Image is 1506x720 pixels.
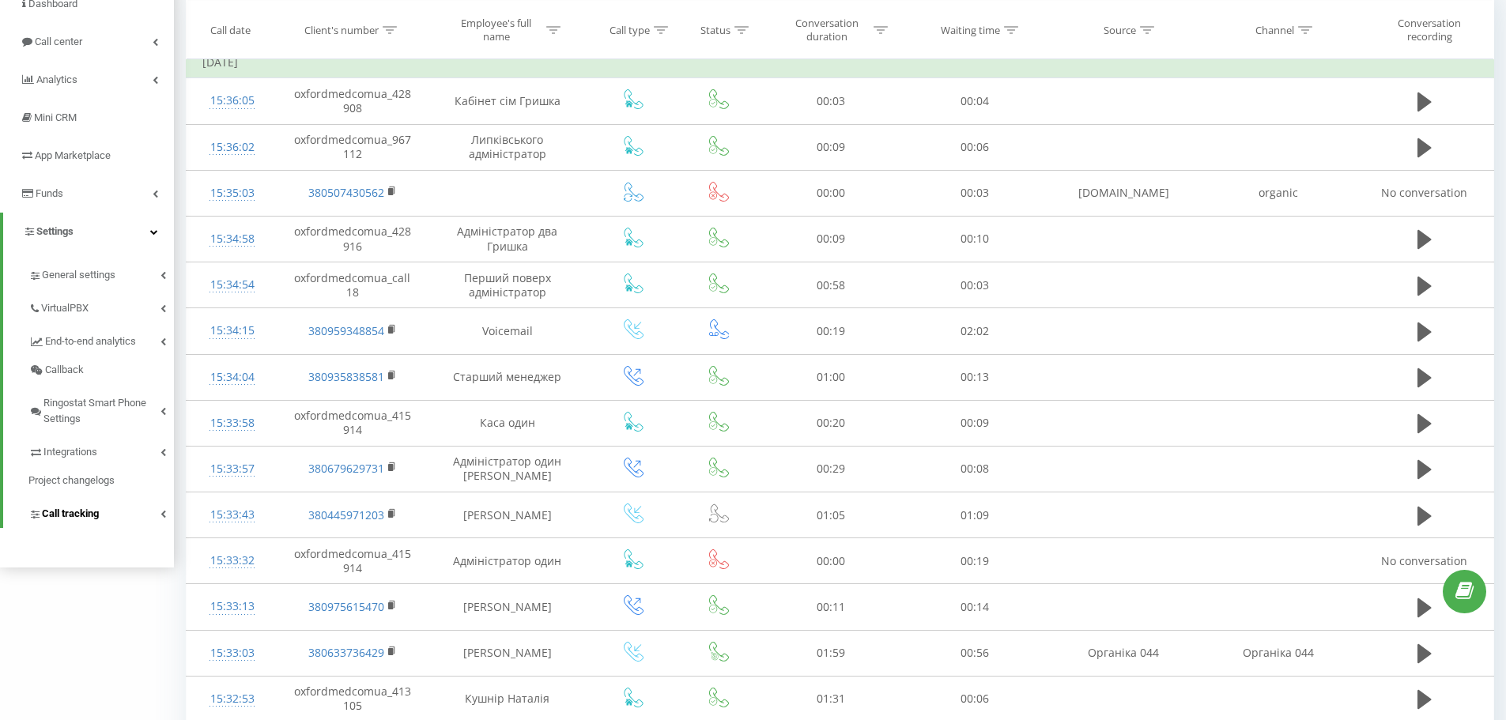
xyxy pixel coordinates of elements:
td: Кабінет сім Гришка [427,78,587,124]
a: Project changelogs [28,466,174,495]
div: 15:33:03 [202,638,262,669]
a: Call tracking [28,495,174,528]
div: Conversation duration [785,17,870,43]
span: Settings [36,225,74,237]
div: Channel [1255,23,1294,36]
td: [DOMAIN_NAME] [1046,170,1201,216]
a: 380507430562 [308,185,384,200]
span: No conversation [1381,553,1467,568]
span: App Marketplace [35,149,111,161]
span: Funds [36,187,63,199]
td: 00:14 [903,584,1046,630]
td: 02:02 [903,308,1046,354]
td: 00:00 [760,538,903,584]
a: Settings [3,213,174,251]
td: 00:58 [760,262,903,308]
a: 380959348854 [308,323,384,338]
td: Адміністратор один [427,538,587,584]
td: 00:03 [903,170,1046,216]
td: Органіка 044 [1201,630,1356,676]
td: 00:19 [760,308,903,354]
div: 15:36:02 [202,132,262,163]
td: 00:08 [903,446,1046,492]
td: organic [1201,170,1356,216]
td: Адміністратор два Гришка [427,216,587,262]
span: Mini CRM [34,111,77,123]
td: 00:19 [903,538,1046,584]
span: Call tracking [42,506,99,522]
td: 00:00 [760,170,903,216]
a: 380633736429 [308,645,384,660]
div: Call type [610,23,650,36]
td: [PERSON_NAME] [427,492,587,538]
span: Callback [45,362,84,378]
td: 00:09 [903,400,1046,446]
td: 00:56 [903,630,1046,676]
div: 15:36:05 [202,85,262,116]
a: VirtualPBX [28,289,174,322]
td: [DATE] [187,47,1494,78]
td: Адміністратор один [PERSON_NAME] [427,446,587,492]
div: 15:33:43 [202,499,262,530]
a: Integrations [28,433,174,466]
td: oxfordmedcomua_415914 [278,400,428,446]
td: 01:00 [760,354,903,400]
td: 00:03 [903,262,1046,308]
td: 00:13 [903,354,1046,400]
a: End-to-end analytics [28,322,174,356]
a: 380679629731 [308,461,384,476]
td: [PERSON_NAME] [427,584,587,630]
td: Voicemail [427,308,587,354]
td: oxfordmedcomua_428908 [278,78,428,124]
td: 00:09 [760,124,903,170]
div: 15:33:13 [202,591,262,622]
div: 15:34:58 [202,224,262,254]
td: oxfordmedcomua_967112 [278,124,428,170]
span: End-to-end analytics [45,334,136,349]
td: [PERSON_NAME] [427,630,587,676]
div: Client's number [304,23,379,36]
td: 01:59 [760,630,903,676]
td: Старший менеджер [427,354,587,400]
td: Перший поверх адміністратор [427,262,587,308]
a: 380445971203 [308,507,384,522]
div: 15:34:15 [202,315,262,346]
td: oxfordmedcomua_call18 [278,262,428,308]
div: Status [700,23,730,36]
td: 00:06 [903,124,1046,170]
td: 00:03 [760,78,903,124]
div: Source [1104,23,1136,36]
div: 15:35:03 [202,178,262,209]
div: Conversation recording [1378,17,1481,43]
a: Ringostat Smart Phone Settings [28,384,174,433]
td: oxfordmedcomua_415914 [278,538,428,584]
div: Waiting time [941,23,1000,36]
div: 15:33:57 [202,454,262,484]
a: 380935838581 [308,369,384,384]
span: VirtualPBX [41,300,89,316]
span: Analytics [36,74,77,85]
td: 00:04 [903,78,1046,124]
td: 01:05 [760,492,903,538]
span: Project changelogs [28,473,115,488]
div: Call date [210,23,251,36]
div: Employee's full name [450,17,542,43]
span: Integrations [43,444,97,460]
td: Органіка 044 [1046,630,1201,676]
span: General settings [42,267,115,283]
td: 00:20 [760,400,903,446]
td: oxfordmedcomua_428916 [278,216,428,262]
a: 380975615470 [308,599,384,614]
div: 15:34:04 [202,362,262,393]
td: 00:09 [760,216,903,262]
td: 01:09 [903,492,1046,538]
div: 15:33:32 [202,545,262,576]
div: 15:32:53 [202,684,262,714]
a: Callback [28,356,174,384]
span: Call center [35,36,82,47]
td: 00:29 [760,446,903,492]
td: 00:11 [760,584,903,630]
div: 15:34:54 [202,270,262,300]
a: General settings [28,256,174,289]
span: No conversation [1381,185,1467,200]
